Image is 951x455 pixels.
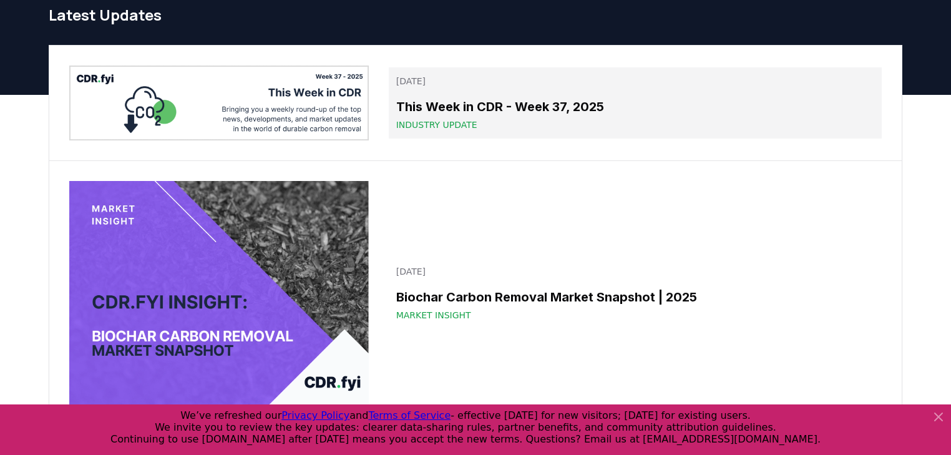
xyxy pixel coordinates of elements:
[389,258,882,329] a: [DATE]Biochar Carbon Removal Market Snapshot | 2025Market Insight
[396,288,874,306] h3: Biochar Carbon Removal Market Snapshot | 2025
[396,309,471,321] span: Market Insight
[396,265,874,278] p: [DATE]
[69,66,369,140] img: This Week in CDR - Week 37, 2025 blog post image
[396,97,874,116] h3: This Week in CDR - Week 37, 2025
[49,5,902,25] h1: Latest Updates
[396,75,874,87] p: [DATE]
[396,119,477,131] span: Industry Update
[389,67,882,139] a: [DATE]This Week in CDR - Week 37, 2025Industry Update
[69,181,369,406] img: Biochar Carbon Removal Market Snapshot | 2025 blog post image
